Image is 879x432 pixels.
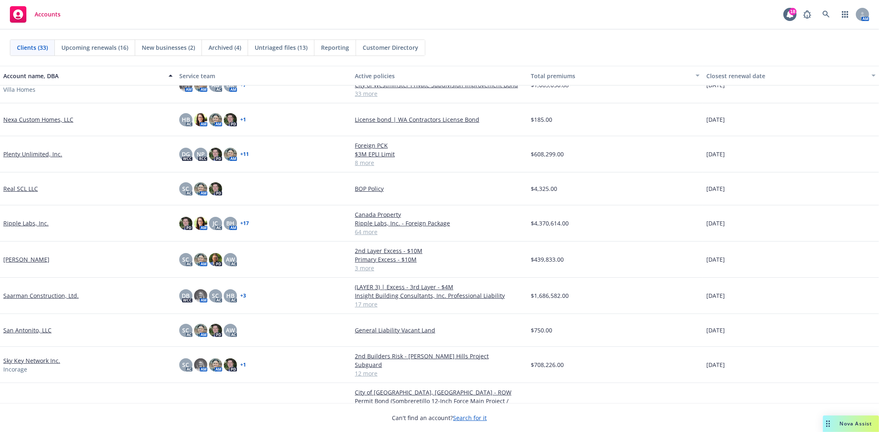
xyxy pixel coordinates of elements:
[703,66,879,86] button: Closest renewal date
[706,291,725,300] span: [DATE]
[142,43,195,52] span: New businesses (2)
[355,326,524,334] a: General Liability Vacant Land
[355,388,524,423] a: City of [GEOGRAPHIC_DATA], [GEOGRAPHIC_DATA] - ROW Permit Bond (Sombreretillo 12-Inch Force Main ...
[706,184,725,193] span: [DATE]
[706,150,725,158] span: [DATE]
[837,6,853,23] a: Switch app
[240,362,246,367] a: + 1
[355,291,524,300] a: Insight Building Consultants, Inc. Professional Liability
[194,217,207,230] img: photo
[531,72,691,80] div: Total premiums
[355,255,524,264] a: Primary Excess - $10M
[453,414,487,422] a: Search for it
[355,210,524,219] a: Canada Property
[3,150,62,158] a: Plenty Unlimited, Inc.
[840,420,872,427] span: Nova Assist
[182,115,190,124] span: HB
[531,115,552,124] span: $185.00
[194,182,207,195] img: photo
[176,66,352,86] button: Service team
[3,326,52,334] a: San Antonito, LLC
[823,416,833,432] div: Drag to move
[17,43,48,52] span: Clients (33)
[531,184,557,193] span: $4,325.00
[363,43,418,52] span: Customer Directory
[209,324,222,337] img: photo
[226,326,235,334] span: AW
[355,150,524,158] a: $3M EPLI Limit
[182,150,190,158] span: DG
[799,6,816,23] a: Report a Bug
[706,326,725,334] span: [DATE]
[3,365,27,374] span: Incorage
[197,150,205,158] span: NP
[179,217,192,230] img: photo
[706,255,725,264] span: [DATE]
[531,150,564,158] span: $608,299.00
[213,219,218,228] span: JC
[3,356,60,365] a: Sky Key Network Inc.
[240,152,249,157] a: + 11
[3,85,35,94] span: Villa Homes
[531,360,564,369] span: $708,226.00
[355,246,524,255] a: 2nd Layer Excess - $10M
[355,283,524,291] a: (LAYER 3) | Excess - 3rd Layer - $4M
[355,158,524,167] a: 8 more
[3,219,49,228] a: Ripple Labs, Inc.
[209,253,222,266] img: photo
[182,360,189,369] span: SC
[226,219,234,228] span: BH
[194,253,207,266] img: photo
[355,264,524,272] a: 3 more
[212,291,219,300] span: SC
[531,291,569,300] span: $1,686,582.00
[226,291,234,300] span: HB
[355,141,524,150] a: Foreign PCK
[706,115,725,124] span: [DATE]
[194,358,207,372] img: photo
[240,117,246,122] a: + 1
[194,324,207,337] img: photo
[3,115,73,124] a: Nexa Custom Homes, LLC
[3,72,164,80] div: Account name, DBA
[706,360,725,369] span: [DATE]
[209,113,222,126] img: photo
[240,221,249,226] a: + 17
[706,219,725,228] span: [DATE]
[355,184,524,193] a: BOP Policy
[182,291,190,300] span: DB
[224,148,237,161] img: photo
[818,6,834,23] a: Search
[355,115,524,124] a: License bond | WA Contractors License Bond
[179,72,349,80] div: Service team
[182,184,189,193] span: SC
[61,43,128,52] span: Upcoming renewals (16)
[3,291,79,300] a: Saarman Construction, Ltd.
[7,3,64,26] a: Accounts
[355,360,524,369] a: Subguard
[209,182,222,195] img: photo
[355,89,524,98] a: 33 more
[531,326,552,334] span: $750.00
[182,255,189,264] span: SC
[355,369,524,378] a: 12 more
[3,184,38,193] a: Real SCL LLC
[182,326,189,334] span: SC
[527,66,703,86] button: Total premiums
[355,219,524,228] a: Ripple Labs, Inc. - Foreign Package
[823,416,879,432] button: Nova Assist
[240,293,246,298] a: + 3
[531,219,569,228] span: $4,370,614.00
[355,352,524,360] a: 2nd Builders Risk - [PERSON_NAME] Hills Project
[209,43,241,52] span: Archived (4)
[226,255,235,264] span: AW
[3,255,49,264] a: [PERSON_NAME]
[255,43,307,52] span: Untriaged files (13)
[706,72,867,80] div: Closest renewal date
